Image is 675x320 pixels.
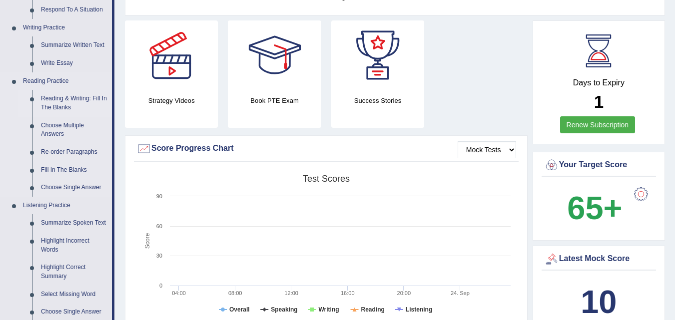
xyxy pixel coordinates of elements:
a: Re-order Paragraphs [36,143,112,161]
tspan: Listening [406,306,432,313]
a: Summarize Spoken Text [36,214,112,232]
text: 30 [156,253,162,259]
text: 0 [159,283,162,289]
tspan: Overall [229,306,250,313]
a: Summarize Written Text [36,36,112,54]
a: Fill In The Blanks [36,161,112,179]
tspan: Writing [318,306,339,313]
div: Latest Mock Score [544,252,654,267]
tspan: Test scores [303,174,350,184]
a: Renew Subscription [560,116,636,133]
h4: Strategy Videos [125,95,218,106]
tspan: Reading [361,306,385,313]
text: 04:00 [172,290,186,296]
h4: Success Stories [331,95,424,106]
text: 90 [156,193,162,199]
a: Listening Practice [18,197,112,215]
h4: Days to Expiry [544,78,654,87]
a: Writing Practice [18,19,112,37]
a: Write Essay [36,54,112,72]
b: 1 [594,92,604,111]
a: Respond To A Situation [36,1,112,19]
a: Reading & Writing: Fill In The Blanks [36,90,112,116]
a: Highlight Correct Summary [36,259,112,285]
a: Choose Single Answer [36,179,112,197]
a: Highlight Incorrect Words [36,232,112,259]
text: 60 [156,223,162,229]
a: Choose Multiple Answers [36,117,112,143]
tspan: Speaking [271,306,297,313]
text: 20:00 [397,290,411,296]
tspan: 24. Sep [451,290,470,296]
div: Your Target Score [544,158,654,173]
div: Score Progress Chart [136,141,516,156]
a: Select Missing Word [36,286,112,304]
h4: Book PTE Exam [228,95,321,106]
text: 12:00 [284,290,298,296]
tspan: Score [144,233,151,249]
text: 08:00 [228,290,242,296]
a: Reading Practice [18,72,112,90]
b: 10 [581,284,617,320]
b: 65+ [567,190,622,226]
text: 16:00 [341,290,355,296]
